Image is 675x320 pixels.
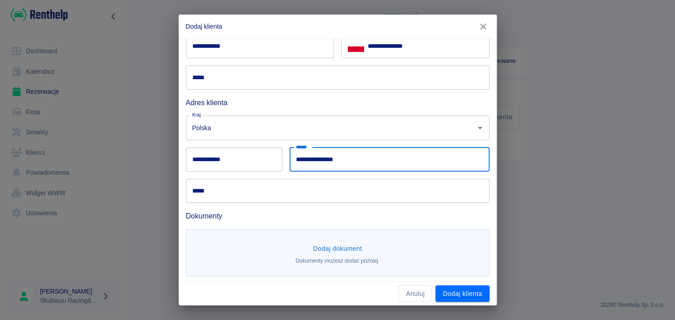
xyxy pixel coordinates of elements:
button: Dodaj klienta [435,285,489,302]
button: Otwórz [474,122,486,134]
p: Dokumenty możesz dodać później. [295,257,380,265]
h6: Dokumenty [186,210,490,222]
label: Kraj [192,112,201,118]
h6: Adres klienta [186,97,490,108]
button: Select country [348,40,364,53]
button: Dodaj dokument [310,240,366,257]
h2: Dodaj klienta [179,15,497,38]
button: Anuluj [399,285,432,302]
